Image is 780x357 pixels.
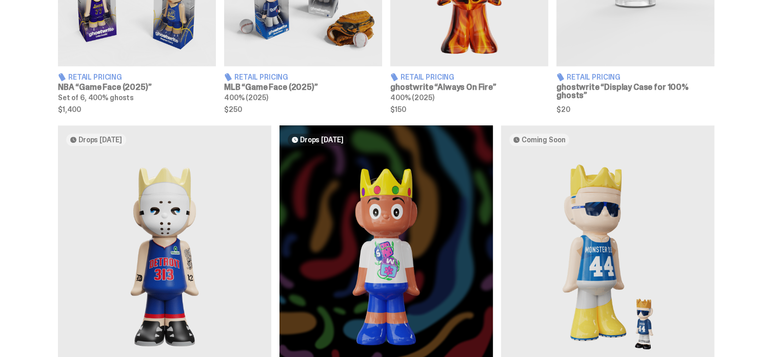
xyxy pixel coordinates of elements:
span: Coming Soon [522,136,565,144]
span: Set of 6, 400% ghosts [58,93,134,102]
span: Retail Pricing [567,73,621,81]
span: Retail Pricing [234,73,288,81]
span: 400% (2025) [224,93,268,102]
span: $20 [556,106,714,113]
h3: NBA “Game Face (2025)” [58,83,216,91]
span: 400% (2025) [390,93,434,102]
span: $1,400 [58,106,216,113]
span: Retail Pricing [68,73,122,81]
span: $250 [224,106,382,113]
h3: ghostwrite “Display Case for 100% ghosts” [556,83,714,100]
span: Retail Pricing [401,73,454,81]
span: Drops [DATE] [78,136,122,144]
span: $150 [390,106,548,113]
h3: MLB “Game Face (2025)” [224,83,382,91]
span: Drops [DATE] [300,136,344,144]
h3: ghostwrite “Always On Fire” [390,83,548,91]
